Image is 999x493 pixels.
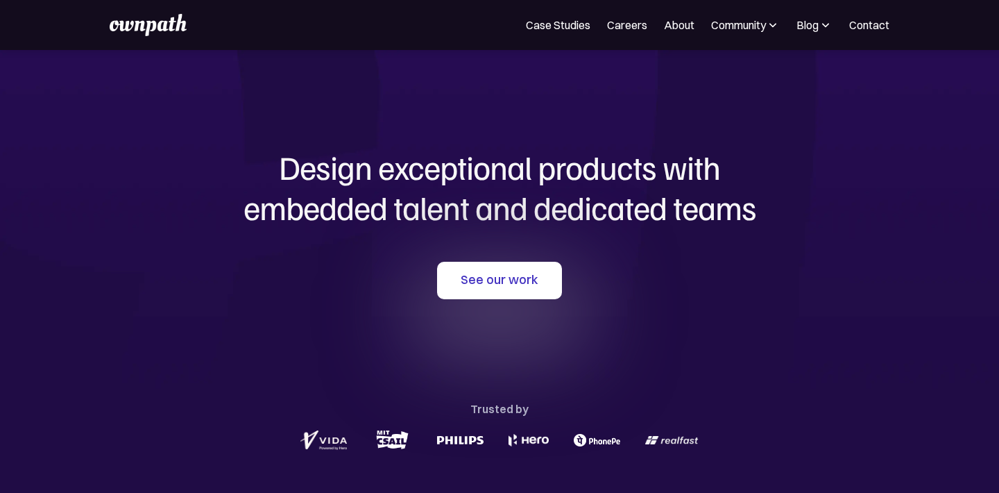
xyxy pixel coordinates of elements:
a: Case Studies [526,17,590,33]
a: About [664,17,694,33]
a: See our work [437,262,562,299]
a: Careers [607,17,647,33]
div: Community [711,17,766,33]
a: Contact [849,17,889,33]
div: Community [711,17,780,33]
div: Trusted by [470,399,529,419]
h1: Design exceptional products with embedded talent and dedicated teams [166,147,832,227]
div: Blog [796,17,832,33]
div: Blog [796,17,819,33]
